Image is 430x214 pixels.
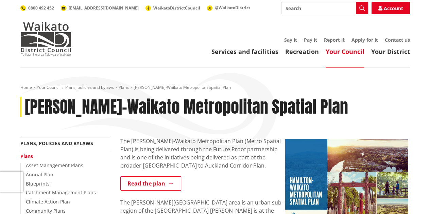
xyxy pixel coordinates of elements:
[385,37,410,43] a: Contact us
[120,176,181,191] a: Read the plan
[26,208,66,214] a: Community Plans
[119,84,129,90] a: Plans
[145,5,200,11] a: WaikatoDistrictCouncil
[69,5,139,11] span: [EMAIL_ADDRESS][DOMAIN_NAME]
[324,37,345,43] a: Report it
[371,47,410,56] a: Your District
[26,198,70,205] a: Climate Action Plan
[304,37,317,43] a: Pay it
[26,162,83,169] a: Asset Management Plans
[37,84,61,90] a: Your Council
[20,22,71,56] img: Waikato District Council - Te Kaunihera aa Takiwaa o Waikato
[153,5,200,11] span: WaikatoDistrictCouncil
[61,5,139,11] a: [EMAIL_ADDRESS][DOMAIN_NAME]
[207,5,250,11] a: @WaikatoDistrict
[20,153,33,159] a: Plans
[351,37,378,43] a: Apply for it
[372,2,410,14] a: Account
[120,137,410,170] p: The [PERSON_NAME]-Waikato Metropolitan Plan (Metro Spatial Plan) is being delivered through the F...
[26,180,50,187] a: Blueprints
[26,189,96,196] a: Catchment Management Plans
[20,84,32,90] a: Home
[20,140,93,147] a: Plans, policies and bylaws
[211,47,278,56] a: Services and facilities
[65,84,114,90] a: Plans, policies and bylaws
[215,5,250,11] span: @WaikatoDistrict
[20,5,54,11] a: 0800 492 452
[20,85,410,91] nav: breadcrumb
[26,171,53,178] a: Annual Plan
[28,5,54,11] span: 0800 492 452
[326,47,364,56] a: Your Council
[134,84,231,90] span: [PERSON_NAME]-Waikato Metropolitan Spatial Plan
[281,2,368,14] input: Search input
[285,47,319,56] a: Recreation
[25,97,348,117] h1: [PERSON_NAME]-Waikato Metropolitan Spatial Plan
[284,37,297,43] a: Say it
